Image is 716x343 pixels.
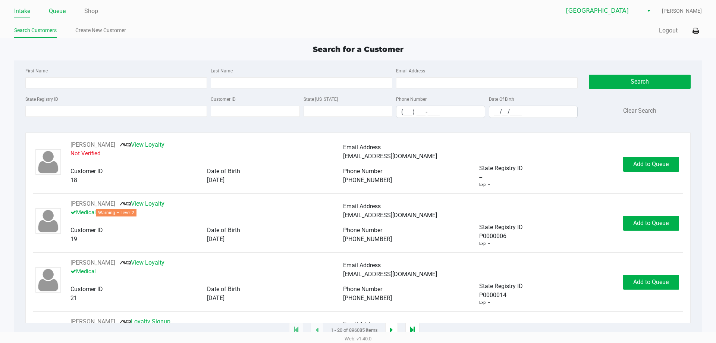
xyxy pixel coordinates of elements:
[479,291,506,300] span: P0000014
[211,68,233,74] label: Last Name
[633,219,669,227] span: Add to Queue
[589,75,690,89] button: Search
[396,96,427,103] label: Phone Number
[633,160,669,168] span: Add to Queue
[479,165,523,172] span: State Registry ID
[14,6,30,16] a: Intake
[343,177,392,184] span: [PHONE_NUMBER]
[207,177,224,184] span: [DATE]
[489,96,514,103] label: Date Of Birth
[343,227,382,234] span: Phone Number
[479,241,490,247] div: Exp: --
[120,318,170,325] a: Loyalty Signup
[396,106,485,118] kendo-maskedtextbox: Format: (999) 999-9999
[304,96,338,103] label: State [US_STATE]
[14,26,57,35] a: Search Customers
[49,6,66,16] a: Queue
[207,227,240,234] span: Date of Birth
[345,336,371,342] span: Web: v1.40.0
[343,212,437,219] span: [EMAIL_ADDRESS][DOMAIN_NAME]
[25,68,48,74] label: First Name
[343,271,437,278] span: [EMAIL_ADDRESS][DOMAIN_NAME]
[70,236,77,243] span: 19
[479,283,523,290] span: State Registry ID
[343,236,392,243] span: [PHONE_NUMBER]
[489,106,578,118] input: Format: MM/DD/YYYY
[396,68,425,74] label: Email Address
[343,203,381,210] span: Email Address
[633,278,669,286] span: Add to Queue
[70,140,115,149] button: See customer info
[662,7,702,15] span: [PERSON_NAME]
[207,286,240,293] span: Date of Birth
[70,227,103,234] span: Customer ID
[70,294,77,302] span: 21
[405,323,420,338] app-submit-button: Move to last page
[479,300,490,306] div: Exp: --
[343,294,392,302] span: [PHONE_NUMBER]
[70,286,103,293] span: Customer ID
[566,6,639,15] span: [GEOGRAPHIC_DATA]
[70,177,77,184] span: 18
[70,267,343,276] p: Medical
[343,168,382,175] span: Phone Number
[120,200,164,207] a: View Loyalty
[84,6,98,16] a: Shop
[70,168,103,175] span: Customer ID
[120,141,164,148] a: View Loyalty
[343,262,381,269] span: Email Address
[396,106,485,118] input: Format: (999) 999-9999
[207,294,224,302] span: [DATE]
[479,182,490,188] div: Exp: --
[70,199,115,208] button: See customer info
[70,317,115,326] button: See customer info
[25,96,58,103] label: State Registry ID
[623,157,679,172] button: Add to Queue
[385,323,398,338] app-submit-button: Next
[96,209,136,216] span: Warning – Level 2
[479,224,523,231] span: State Registry ID
[313,45,403,54] span: Search for a Customer
[207,236,224,243] span: [DATE]
[623,216,679,231] button: Add to Queue
[343,321,381,328] span: Email Address
[120,259,164,266] a: View Loyalty
[331,327,378,334] span: 1 - 20 of 896085 items
[70,258,115,267] button: See customer info
[343,286,382,293] span: Phone Number
[643,4,654,18] button: Select
[289,323,303,338] app-submit-button: Move to first page
[479,173,482,182] span: --
[211,96,236,103] label: Customer ID
[343,144,381,151] span: Email Address
[343,153,437,160] span: [EMAIL_ADDRESS][DOMAIN_NAME]
[70,208,343,217] p: Medical
[311,323,323,338] app-submit-button: Previous
[70,149,343,158] p: Not Verified
[659,26,678,35] button: Logout
[207,168,240,175] span: Date of Birth
[75,26,126,35] a: Create New Customer
[479,232,506,241] span: P0000006
[623,275,679,290] button: Add to Queue
[623,106,656,115] button: Clear Search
